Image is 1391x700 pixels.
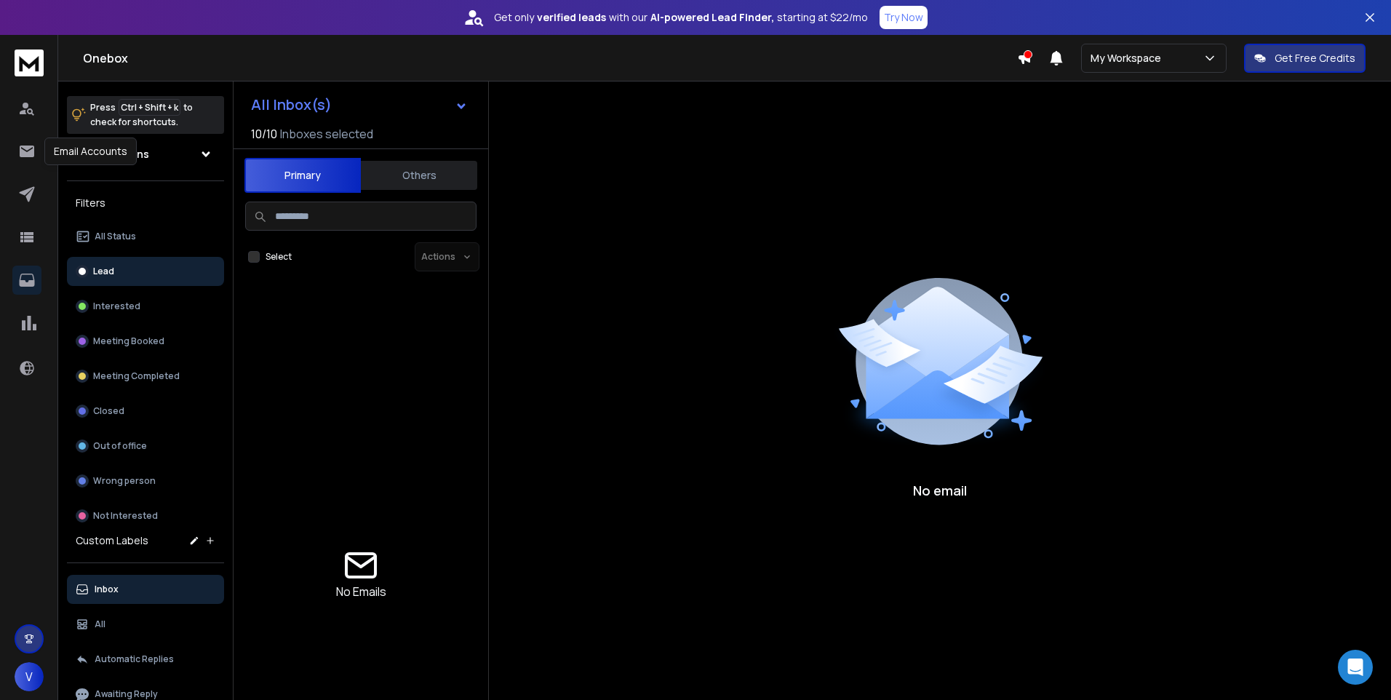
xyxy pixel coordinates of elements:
[93,266,114,277] p: Lead
[95,231,136,242] p: All Status
[1091,51,1167,65] p: My Workspace
[93,440,147,452] p: Out of office
[95,619,105,630] p: All
[93,301,140,312] p: Interested
[67,362,224,391] button: Meeting Completed
[251,98,332,112] h1: All Inbox(s)
[93,510,158,522] p: Not Interested
[361,159,477,191] button: Others
[1244,44,1366,73] button: Get Free Credits
[67,222,224,251] button: All Status
[650,10,774,25] strong: AI-powered Lead Finder,
[244,158,361,193] button: Primary
[15,49,44,76] img: logo
[15,662,44,691] button: V
[119,99,180,116] span: Ctrl + Shift + k
[67,610,224,639] button: All
[266,251,292,263] label: Select
[93,370,180,382] p: Meeting Completed
[1275,51,1355,65] p: Get Free Credits
[239,90,479,119] button: All Inbox(s)
[67,466,224,496] button: Wrong person
[44,138,137,165] div: Email Accounts
[67,431,224,461] button: Out of office
[280,125,373,143] h3: Inboxes selected
[880,6,928,29] button: Try Now
[93,475,156,487] p: Wrong person
[93,405,124,417] p: Closed
[67,257,224,286] button: Lead
[67,575,224,604] button: Inbox
[494,10,868,25] p: Get only with our starting at $22/mo
[336,583,386,600] p: No Emails
[67,327,224,356] button: Meeting Booked
[67,397,224,426] button: Closed
[90,100,193,130] p: Press to check for shortcuts.
[95,584,119,595] p: Inbox
[67,193,224,213] h3: Filters
[67,501,224,530] button: Not Interested
[913,480,967,501] p: No email
[67,292,224,321] button: Interested
[93,335,164,347] p: Meeting Booked
[884,10,923,25] p: Try Now
[1338,650,1373,685] div: Open Intercom Messenger
[76,533,148,548] h3: Custom Labels
[67,140,224,169] button: All Campaigns
[67,645,224,674] button: Automatic Replies
[83,49,1017,67] h1: Onebox
[95,688,158,700] p: Awaiting Reply
[251,125,277,143] span: 10 / 10
[95,653,174,665] p: Automatic Replies
[537,10,606,25] strong: verified leads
